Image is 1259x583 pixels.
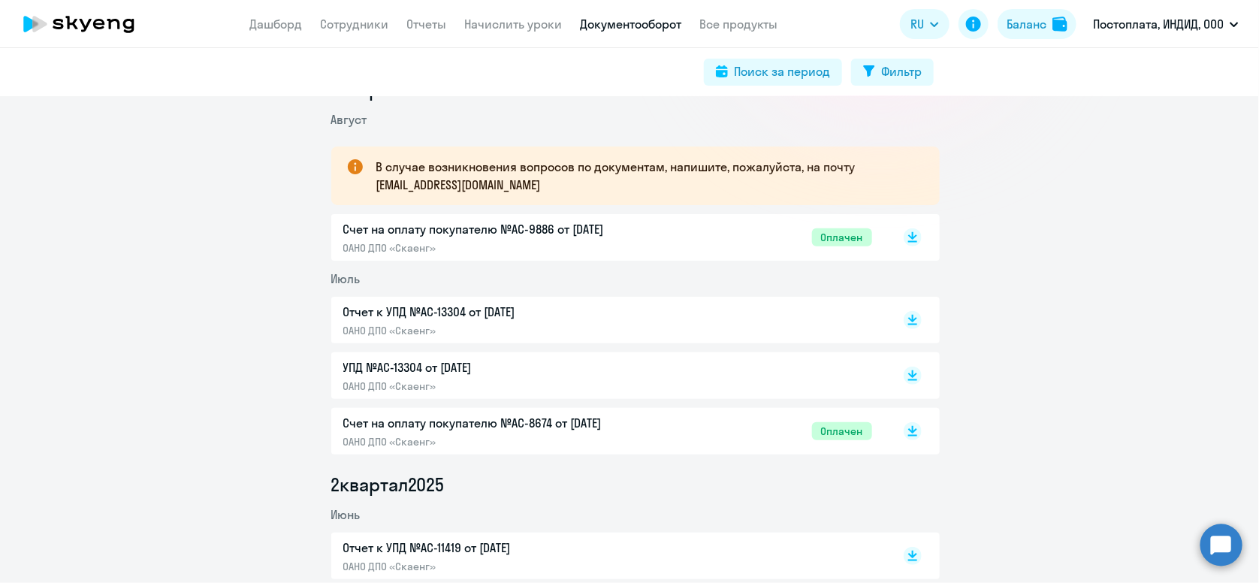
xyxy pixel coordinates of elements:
[881,62,922,80] div: Фильтр
[343,379,659,393] p: ОАНО ДПО «Скаенг»
[699,17,777,32] a: Все продукты
[331,271,361,286] span: Июль
[900,9,950,39] button: RU
[1052,17,1067,32] img: balance
[343,220,872,255] a: Счет на оплату покупателю №AC-9886 от [DATE]ОАНО ДПО «Скаенг»Оплачен
[734,62,830,80] div: Поиск за период
[343,303,659,321] p: Отчет к УПД №AC-13304 от [DATE]
[343,539,872,573] a: Отчет к УПД №AC-11419 от [DATE]ОАНО ДПО «Скаенг»
[343,414,659,432] p: Счет на оплату покупателю №AC-8674 от [DATE]
[343,560,659,573] p: ОАНО ДПО «Скаенг»
[343,358,872,393] a: УПД №AC-13304 от [DATE]ОАНО ДПО «Скаенг»
[580,17,681,32] a: Документооборот
[331,112,367,127] span: Август
[812,422,872,440] span: Оплачен
[704,59,842,86] button: Поиск за период
[343,435,659,449] p: ОАНО ДПО «Скаенг»
[812,228,872,246] span: Оплачен
[343,358,659,376] p: УПД №AC-13304 от [DATE]
[376,158,913,194] p: В случае возникновения вопросов по документам, напишите, пожалуйста, на почту [EMAIL_ADDRESS][DOM...
[320,17,388,32] a: Сотрудники
[406,17,446,32] a: Отчеты
[343,220,659,238] p: Счет на оплату покупателю №AC-9886 от [DATE]
[910,15,924,33] span: RU
[1093,15,1224,33] p: Постоплата, ИНДИД, ООО
[998,9,1076,39] button: Балансbalance
[343,303,872,337] a: Отчет к УПД №AC-13304 от [DATE]ОАНО ДПО «Скаенг»
[343,324,659,337] p: ОАНО ДПО «Скаенг»
[331,507,361,522] span: Июнь
[343,414,872,449] a: Счет на оплату покупателю №AC-8674 от [DATE]ОАНО ДПО «Скаенг»Оплачен
[249,17,302,32] a: Дашборд
[343,241,659,255] p: ОАНО ДПО «Скаенг»
[464,17,562,32] a: Начислить уроки
[343,539,659,557] p: Отчет к УПД №AC-11419 от [DATE]
[1085,6,1246,42] button: Постоплата, ИНДИД, ООО
[1007,15,1046,33] div: Баланс
[851,59,934,86] button: Фильтр
[331,473,940,497] li: 2 квартал 2025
